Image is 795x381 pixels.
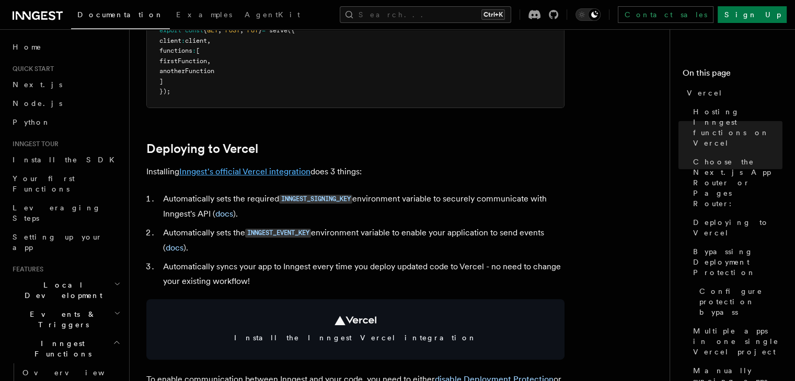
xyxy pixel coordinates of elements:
span: Inngest Functions [8,338,113,359]
button: Events & Triggers [8,305,123,334]
li: Automatically syncs your app to Inngest every time you deploy updated code to Vercel - no need to... [160,259,564,289]
span: Quick start [8,65,54,73]
button: Search...Ctrl+K [340,6,511,23]
code: INNGEST_SIGNING_KEY [279,195,352,204]
a: Inngest's official Vercel integration [179,166,310,176]
span: = [262,27,266,34]
span: PUT [247,27,258,34]
a: Next.js [8,75,123,94]
span: Vercel [687,88,723,98]
button: Inngest Functions [8,334,123,363]
a: INNGEST_EVENT_KEY [245,228,311,237]
a: Deploying to Vercel [146,141,258,156]
span: Features [8,265,43,273]
button: Local Development [8,276,123,305]
a: Home [8,38,123,56]
a: Python [8,113,123,132]
a: AgentKit [238,3,306,28]
a: Setting up your app [8,228,123,257]
a: Choose the Next.js App Router or Pages Router: [689,152,782,213]
span: , [218,27,222,34]
p: Installing does 3 things: [146,164,564,179]
a: Documentation [71,3,170,29]
a: Node.js [8,94,123,113]
span: functions [159,47,192,54]
a: Examples [170,3,238,28]
span: GET [207,27,218,34]
span: Bypassing Deployment Protection [693,246,782,278]
li: Automatically sets the environment variable to enable your application to send events ( ). [160,225,564,255]
a: Leveraging Steps [8,198,123,228]
span: }); [159,88,170,95]
span: [ [196,47,200,54]
a: Install the Inngest Vercel integration [146,299,564,360]
li: Automatically sets the required environment variable to securely communicate with Inngest's API ( ). [160,192,564,221]
span: { [203,27,207,34]
button: Toggle dark mode [575,8,601,21]
span: } [258,27,262,34]
a: docs [215,209,233,219]
span: Local Development [8,280,114,301]
a: Your first Functions [8,169,123,198]
span: Install the SDK [13,156,121,164]
span: Setting up your app [13,233,102,252]
span: Overview [22,368,130,377]
span: , [207,37,211,44]
a: Install the SDK [8,150,123,169]
a: Vercel [683,84,782,102]
a: Sign Up [718,6,787,23]
span: ] [159,78,163,85]
a: INNGEST_SIGNING_KEY [279,194,352,204]
span: Configure protection bypass [699,286,782,317]
span: Multiple apps in one single Vercel project [693,326,782,357]
span: client [159,37,181,44]
a: Deploying to Vercel [689,213,782,242]
span: export [159,27,181,34]
span: client [185,37,207,44]
span: Hosting Inngest functions on Vercel [693,106,782,148]
a: Contact sales [618,6,713,23]
a: Configure protection bypass [695,282,782,322]
span: Events & Triggers [8,309,114,330]
h4: On this page [683,67,782,84]
span: Examples [176,10,232,19]
span: POST [225,27,240,34]
span: const [185,27,203,34]
span: ({ [287,27,295,34]
span: : [192,47,196,54]
span: serve [269,27,287,34]
span: firstFunction [159,57,207,65]
code: INNGEST_EVENT_KEY [245,229,311,237]
span: Node.js [13,99,62,108]
a: Bypassing Deployment Protection [689,242,782,282]
span: Python [13,118,51,126]
span: Deploying to Vercel [693,217,782,238]
span: Your first Functions [13,174,75,193]
span: : [181,37,185,44]
span: Leveraging Steps [13,204,101,222]
span: AgentKit [245,10,300,19]
span: , [240,27,244,34]
a: Multiple apps in one single Vercel project [689,322,782,361]
a: docs [166,243,183,253]
span: , [207,57,211,65]
span: Choose the Next.js App Router or Pages Router: [693,157,782,209]
span: Inngest tour [8,140,59,148]
span: anotherFunction [159,67,214,75]
kbd: Ctrl+K [481,9,505,20]
span: Install the Inngest Vercel integration [159,332,552,343]
a: Hosting Inngest functions on Vercel [689,102,782,152]
span: Home [13,42,42,52]
span: Documentation [77,10,164,19]
span: Next.js [13,80,62,89]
